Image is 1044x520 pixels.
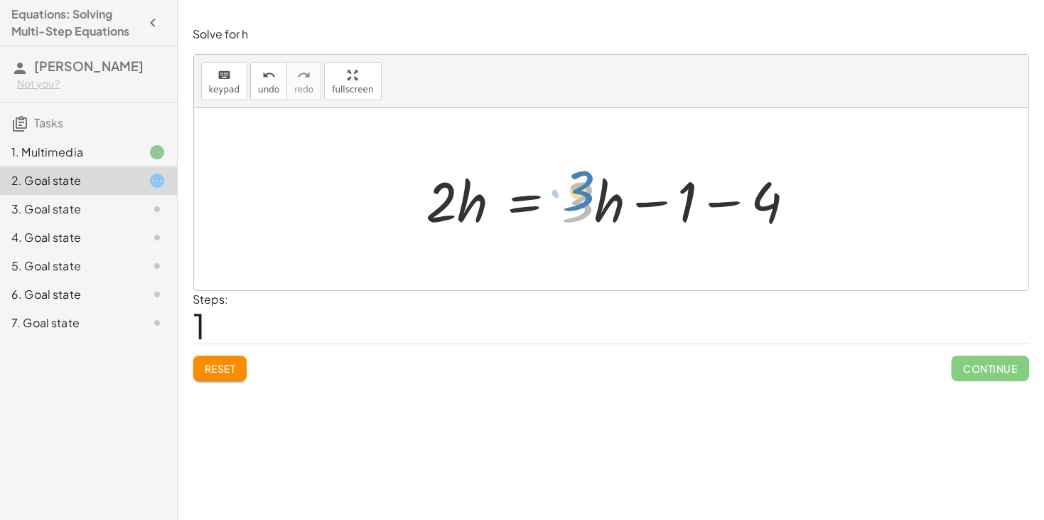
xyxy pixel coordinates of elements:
span: Tasks [34,115,63,130]
button: undoundo [250,62,287,100]
div: 6. Goal state [11,286,126,303]
div: 5. Goal state [11,258,126,275]
span: undo [258,85,279,95]
div: 1. Multimedia [11,144,126,161]
span: keypad [209,85,240,95]
span: redo [294,85,313,95]
div: 2. Goal state [11,172,126,189]
div: 3. Goal state [11,201,126,218]
div: 4. Goal state [11,229,126,246]
span: 1 [193,304,206,347]
h4: Equations: Solving Multi-Step Equations [11,6,140,40]
i: Task started. [149,172,166,189]
i: Task not started. [149,286,166,303]
label: Steps: [193,292,229,307]
i: Task not started. [149,229,166,246]
button: fullscreen [324,62,381,100]
i: undo [262,67,276,84]
span: fullscreen [332,85,373,95]
i: redo [297,67,311,84]
div: 7. Goal state [11,314,126,331]
i: Task not started. [149,258,166,275]
i: Task finished. [149,144,166,161]
div: Not you? [17,77,166,91]
i: Task not started. [149,314,166,331]
button: keyboardkeypad [201,62,248,100]
span: [PERSON_NAME] [34,58,144,74]
i: keyboard [217,67,231,84]
button: Reset [193,356,247,381]
i: Task not started. [149,201,166,218]
span: Reset [205,362,236,375]
button: redoredo [286,62,321,100]
p: Solve for h [193,26,1029,43]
